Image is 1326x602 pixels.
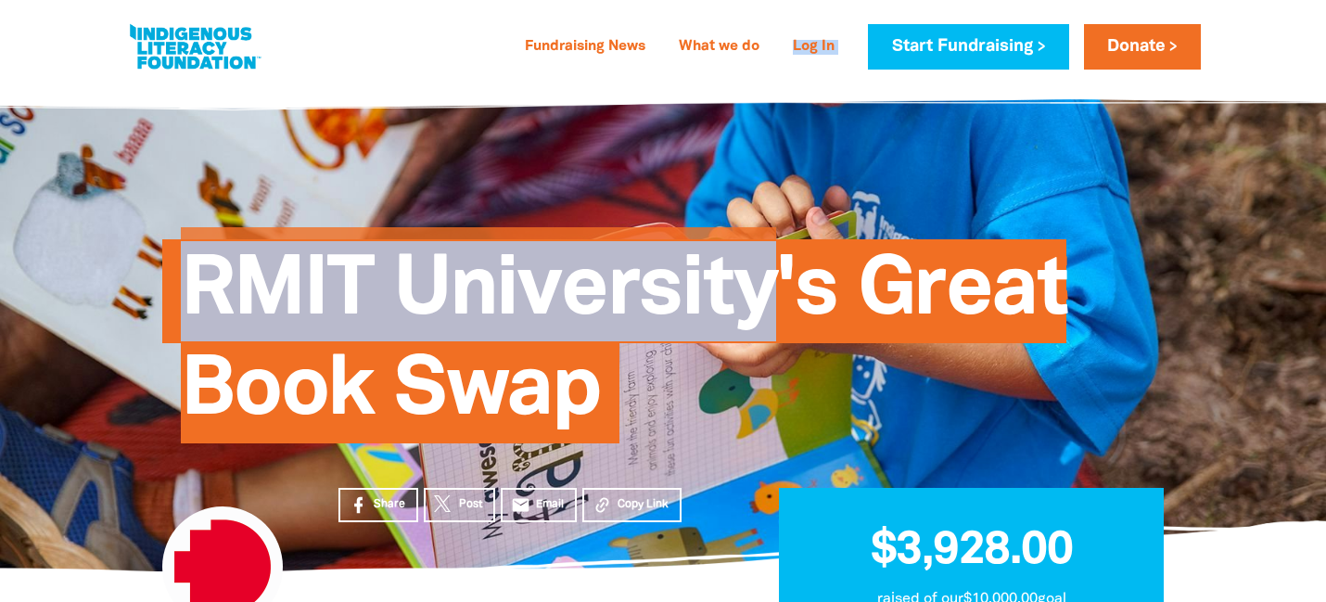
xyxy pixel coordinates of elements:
[1084,24,1201,70] a: Donate
[374,496,405,513] span: Share
[582,488,682,522] button: Copy Link
[181,253,1066,443] span: RMIT University's Great Book Swap
[338,488,418,522] a: Share
[501,488,577,522] a: emailEmail
[618,496,669,513] span: Copy Link
[511,495,530,515] i: email
[668,32,771,62] a: What we do
[868,24,1068,70] a: Start Fundraising
[514,32,657,62] a: Fundraising News
[424,488,495,522] a: Post
[871,530,1073,572] span: $3,928.00
[459,496,482,513] span: Post
[782,32,846,62] a: Log In
[536,496,564,513] span: Email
